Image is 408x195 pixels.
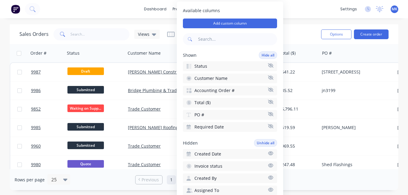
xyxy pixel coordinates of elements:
a: [PERSON_NAME] Roofing [128,125,178,130]
div: jn3199 [322,87,389,94]
a: 9980 [31,156,67,174]
span: 9985 [31,125,41,131]
div: [STREET_ADDRESS] [322,69,389,75]
span: Views [138,31,149,37]
button: PO # [183,110,277,120]
a: 9985 [31,118,67,137]
button: Hide all [259,51,277,59]
button: Customer Name [183,74,277,83]
div: Total ($) [279,50,296,56]
input: Search... [70,28,130,40]
img: Factory [11,5,20,14]
span: Assigned To [194,187,219,193]
span: Shown [183,52,197,58]
input: Search... [197,33,277,45]
button: Status [183,61,277,71]
h1: Sales Orders [19,31,49,37]
span: Created By [194,175,217,181]
a: Trade Customer [128,162,161,167]
a: 9987 [31,63,67,81]
div: [PERSON_NAME] [322,125,389,131]
span: Draft [67,67,104,75]
button: Create order [354,29,389,39]
div: products [170,5,193,14]
button: Options [321,29,351,39]
span: Total ($) [194,100,211,106]
a: Trade Customer [128,143,161,149]
a: Page 1 is your current page [167,175,176,184]
span: 9986 [31,87,41,94]
a: 9960 [31,137,67,155]
div: settings [337,5,360,14]
div: $519.59 [279,125,315,131]
button: Accounting Order # [183,86,277,95]
div: Shed Flashings [322,162,389,168]
span: Quote [67,160,104,168]
div: Status [67,50,80,56]
span: Created Date [194,151,221,157]
span: Submitted [67,86,104,94]
span: 9852 [31,106,41,112]
span: Hidden [183,140,198,146]
button: Unhide all [254,139,277,147]
div: $969.55 [279,143,315,149]
a: Trade Customer [128,106,161,112]
span: Rows per page [15,177,45,183]
span: Available columns [183,8,277,14]
span: Submitted [67,123,104,131]
button: Add custom column [183,19,277,28]
span: 9960 [31,143,41,149]
a: 9986 [31,81,67,100]
div: Order # [30,50,46,56]
div: $641.22 [279,69,315,75]
a: [PERSON_NAME] Constructions [128,69,191,75]
a: 9852 [31,100,67,118]
span: Status [194,63,207,69]
button: Created By [183,173,277,183]
span: 9980 [31,162,41,168]
span: Previous [142,177,159,183]
span: Customer Name [194,75,228,81]
span: Invoice status [194,163,222,169]
button: Total ($) [183,98,277,108]
span: Submitted [67,142,104,149]
div: $5,796.11 [279,106,315,112]
a: dashboard [141,5,170,14]
button: Created Date [183,149,277,159]
ul: Pagination [133,175,276,184]
span: Required Date [194,124,224,130]
div: $247.48 [279,162,315,168]
span: MK [392,6,397,12]
span: Waiting on Supp... [67,104,104,112]
span: 9987 [31,69,41,75]
a: Previous page [135,177,162,183]
div: $85.52 [279,87,315,94]
button: Required Date [183,122,277,132]
span: PO # [194,112,204,118]
div: PO # [322,50,332,56]
button: Invoice status [183,161,277,171]
span: Accounting Order # [194,87,235,94]
a: Bridge Plumbing & Trades [128,87,181,93]
div: Customer Name [128,50,161,56]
